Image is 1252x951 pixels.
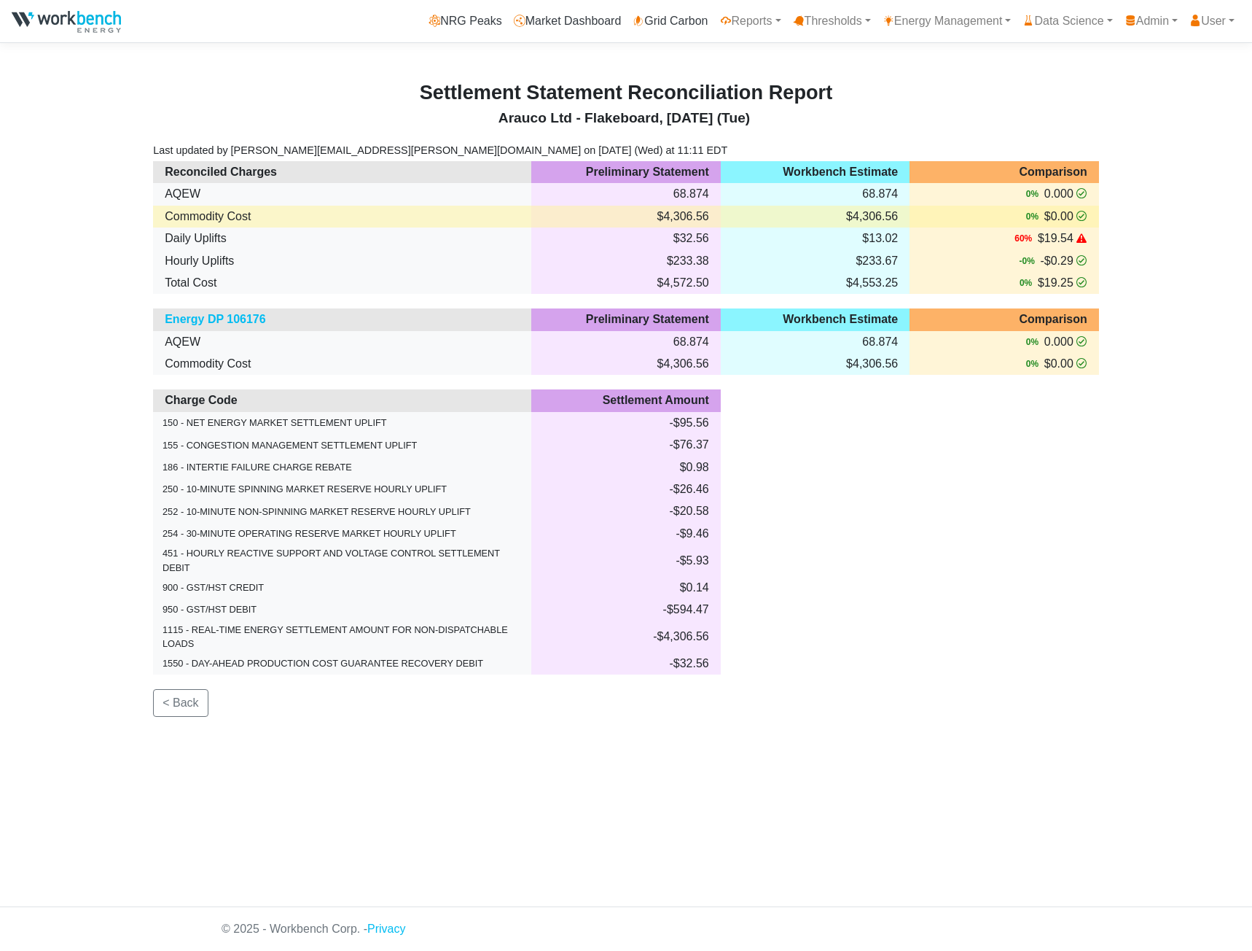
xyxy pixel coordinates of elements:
[153,523,531,545] td: 254 - 30-MINUTE OPERATING RESERVE MARKET HOURLY UPLIFT
[1183,7,1240,36] a: User
[153,272,531,294] td: Total Cost
[531,228,721,249] td: $32.56
[1014,232,1035,245] span: 60%
[153,228,531,249] td: Daily Uplifts
[531,576,721,598] td: $0.14
[1037,252,1075,270] span: -$0.29
[721,228,910,249] td: $13.02
[367,923,405,935] a: Privacy
[531,272,721,294] td: $4,572.50
[721,353,910,375] td: $4,306.56
[1035,274,1076,292] span: $19.25
[531,456,721,478] td: $0.98
[721,331,910,353] td: 68.874
[531,500,721,522] td: -$20.58
[1035,230,1076,247] span: $19.54
[531,353,721,375] td: $4,306.56
[153,500,531,522] td: 252 - 10-MINUTE NON-SPINNING MARKET RESERVE HOURLY UPLIFT
[153,599,531,621] td: 950 - GST/HST DEBIT
[153,434,531,456] td: 155 - CONGESTION MANAGEMENT SETTLEMENT UPLIFT
[423,7,507,36] a: NRG Peaks
[721,272,910,294] td: $4,553.25
[153,478,531,500] td: 250 - 10-MINUTE SPINNING MARKET RESERVE HOURLY UPLIFT
[531,183,721,205] td: 68.874
[627,7,713,36] a: Grid Carbon
[1026,357,1041,370] span: 0%
[1020,276,1035,290] span: 0%
[531,599,721,621] td: -$594.47
[1041,333,1076,351] span: 0.000
[1119,7,1183,36] a: Admin
[1020,255,1038,268] span: -0%
[1026,187,1041,201] span: 0%
[531,249,721,271] td: $233.38
[531,478,721,500] td: -$26.46
[667,108,754,129] span: [DATE] (Tue)
[531,389,721,411] th: Settlement Amount
[1041,185,1076,203] span: 0.000
[1017,7,1118,36] a: Data Science
[531,434,721,456] td: -$76.37
[787,7,877,36] a: Thresholds
[153,183,531,205] td: AQEW
[531,161,721,183] th: Preliminary Statement
[153,249,531,271] td: Hourly Uplifts
[1026,335,1041,349] span: 0%
[153,389,531,411] th: Charge Code
[531,412,721,434] td: -$95.56
[721,249,910,271] td: $233.67
[531,308,721,330] th: Preliminary Statement
[165,313,265,325] a: Energy DP 106176
[153,206,531,228] td: Commodity Cost
[531,206,721,228] td: $4,306.56
[153,353,531,375] td: Commodity Cost
[714,7,787,36] a: Reports
[153,621,531,652] td: 1115 - REAL-TIME ENERGY SETTLEMENT AMOUNT FOR NON-DISPATCHABLE LOADS
[1041,355,1076,373] span: $0.00
[153,412,531,434] td: 150 - NET ENERGY MARKET SETTLEMENT UPLIFT
[508,7,627,36] a: Market Dashboard
[153,545,531,576] td: 451 - HOURLY REACTIVE SUPPORT AND VOLTAGE CONTROL SETTLEMENT DEBIT
[531,653,721,675] td: -$32.56
[153,161,531,183] th: Reconciled Charges
[909,308,1099,330] th: Comparison
[153,576,531,598] td: 900 - GST/HST CREDIT
[153,78,1099,108] div: Settlement Statement Reconciliation Report
[531,331,721,353] td: 68.874
[153,689,208,717] a: < Back
[531,545,721,576] td: -$5.93
[153,143,727,159] div: Last updated by [PERSON_NAME][EMAIL_ADDRESS][PERSON_NAME][DOMAIN_NAME] on [DATE] (Wed) at 11:11 EDT
[211,907,1041,951] div: © 2025 - Workbench Corp. -
[531,621,721,652] td: -$4,306.56
[721,183,910,205] td: 68.874
[721,308,910,330] th: Workbench Estimate
[498,108,667,129] span: Arauco Ltd - Flakeboard,
[1041,208,1076,225] span: $0.00
[12,11,121,33] img: NRGPeaks.png
[721,206,910,228] td: $4,306.56
[877,7,1017,36] a: Energy Management
[531,523,721,545] td: -$9.46
[153,653,531,675] td: 1550 - DAY-AHEAD PRODUCTION COST GUARANTEE RECOVERY DEBIT
[153,331,531,353] td: AQEW
[1026,210,1041,223] span: 0%
[721,161,910,183] th: Workbench Estimate
[909,161,1099,183] th: Comparison
[153,456,531,478] td: 186 - INTERTIE FAILURE CHARGE REBATE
